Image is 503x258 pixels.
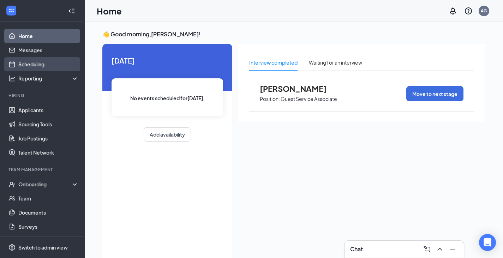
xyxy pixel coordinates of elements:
p: Guest Service Associate [281,96,337,102]
a: Applicants [18,103,79,117]
div: Reporting [18,75,79,82]
svg: QuestionInfo [464,7,473,15]
div: Team Management [8,167,77,173]
svg: Analysis [8,75,16,82]
a: Team [18,191,79,205]
p: Position: [260,96,280,102]
svg: UserCheck [8,181,16,188]
a: Documents [18,205,79,220]
span: [PERSON_NAME] [260,84,337,93]
button: ChevronUp [434,244,445,255]
div: AG [481,8,487,14]
div: Open Intercom Messenger [479,234,496,251]
h3: Chat [350,245,363,253]
svg: WorkstreamLogo [8,7,15,14]
div: Hiring [8,92,77,98]
svg: Notifications [449,7,457,15]
a: Talent Network [18,145,79,160]
svg: ComposeMessage [423,245,431,253]
svg: Minimize [448,245,457,253]
div: Switch to admin view [18,244,68,251]
span: [DATE] [112,55,223,66]
a: Scheduling [18,57,79,71]
h1: Home [97,5,122,17]
svg: Settings [8,244,16,251]
a: Surveys [18,220,79,234]
div: Waiting for an interview [309,59,362,66]
span: No events scheduled for [DATE] . [130,94,205,102]
div: Onboarding [18,181,73,188]
a: Job Postings [18,131,79,145]
div: Interview completed [249,59,298,66]
svg: ChevronUp [436,245,444,253]
button: ComposeMessage [421,244,433,255]
a: Sourcing Tools [18,117,79,131]
h3: 👋 Good morning, [PERSON_NAME] ! [102,30,485,38]
svg: Collapse [68,7,75,14]
button: Move to next stage [406,86,463,101]
a: Messages [18,43,79,57]
button: Minimize [447,244,458,255]
a: Home [18,29,79,43]
button: Add availability [144,127,191,142]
